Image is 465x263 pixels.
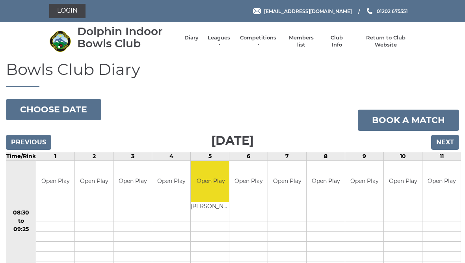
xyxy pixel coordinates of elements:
div: Dolphin Indoor Bowls Club [77,25,177,50]
td: Open Play [384,161,422,202]
td: 6 [229,152,268,160]
td: 1 [36,152,75,160]
td: 2 [75,152,113,160]
td: Open Play [422,161,461,202]
a: Members list [285,34,317,48]
td: 7 [268,152,307,160]
span: 01202 675551 [377,8,408,14]
a: Email [EMAIL_ADDRESS][DOMAIN_NAME] [253,7,352,15]
input: Next [431,135,459,150]
a: Club Info [325,34,348,48]
td: 9 [345,152,384,160]
td: Time/Rink [6,152,36,160]
a: Diary [184,34,199,41]
td: [PERSON_NAME] [191,202,231,212]
td: Open Play [152,161,190,202]
img: Email [253,8,261,14]
input: Previous [6,135,51,150]
a: Leagues [206,34,231,48]
td: 11 [422,152,461,160]
td: Open Play [345,161,383,202]
td: Open Play [268,161,306,202]
button: Choose date [6,99,101,120]
td: Open Play [113,161,152,202]
td: 4 [152,152,191,160]
td: 10 [384,152,422,160]
td: Open Play [191,161,231,202]
h1: Bowls Club Diary [6,61,459,87]
td: Open Play [229,161,268,202]
td: Open Play [75,161,113,202]
img: Phone us [367,8,372,14]
td: Open Play [307,161,345,202]
td: 8 [307,152,345,160]
td: 3 [113,152,152,160]
td: 5 [191,152,229,160]
a: Return to Club Website [356,34,416,48]
a: Login [49,4,86,18]
a: Competitions [239,34,277,48]
a: Book a match [358,110,459,131]
img: Dolphin Indoor Bowls Club [49,30,71,52]
a: Phone us 01202 675551 [366,7,408,15]
span: [EMAIL_ADDRESS][DOMAIN_NAME] [264,8,352,14]
td: Open Play [36,161,74,202]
